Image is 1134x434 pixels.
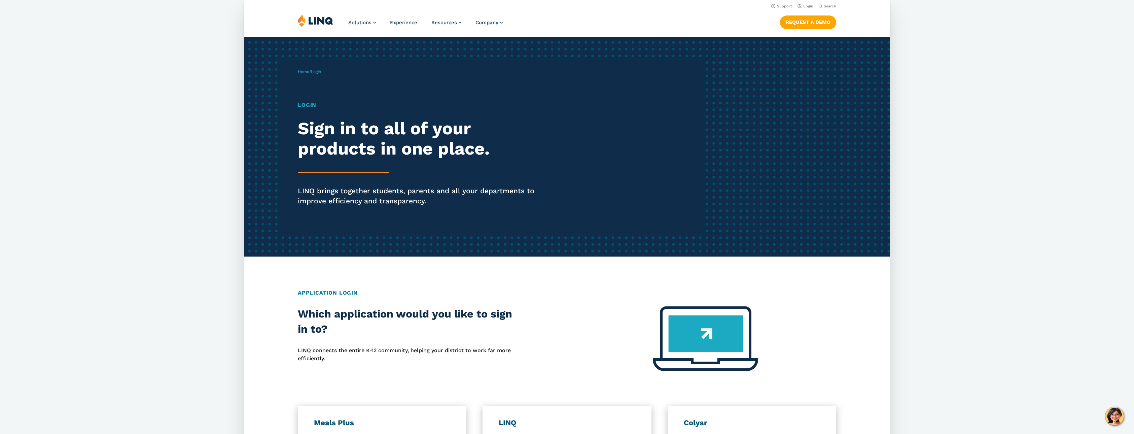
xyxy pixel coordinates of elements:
[431,20,457,26] span: Resources
[798,4,813,8] a: Login
[298,346,513,363] p: LINQ connects the entire K‑12 community, helping your district to work far more efficiently.
[298,101,547,109] h1: Login
[348,14,503,36] nav: Primary Navigation
[499,418,635,428] h3: LINQ
[298,306,513,337] h2: Which application would you like to sign in to?
[390,20,417,26] a: Experience
[1105,407,1124,426] button: Hello, have a question? Let’s chat.
[771,4,792,8] a: Support
[298,186,547,206] p: LINQ brings together students, parents and all your departments to improve efficiency and transpa...
[298,69,309,74] a: Home
[298,69,321,74] span: /
[298,289,836,297] h2: Application Login
[348,20,371,26] span: Solutions
[298,14,333,27] img: LINQ | K‑12 Software
[824,4,836,8] span: Search
[780,14,836,29] nav: Button Navigation
[684,418,820,428] h3: Colyar
[780,15,836,29] a: Request a Demo
[298,119,547,159] h2: Sign in to all of your products in one place.
[819,4,836,9] button: Open Search Bar
[314,418,450,428] h3: Meals Plus
[244,2,890,9] nav: Utility Navigation
[475,20,498,26] span: Company
[475,20,503,26] a: Company
[348,20,376,26] a: Solutions
[431,20,461,26] a: Resources
[311,69,321,74] span: Login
